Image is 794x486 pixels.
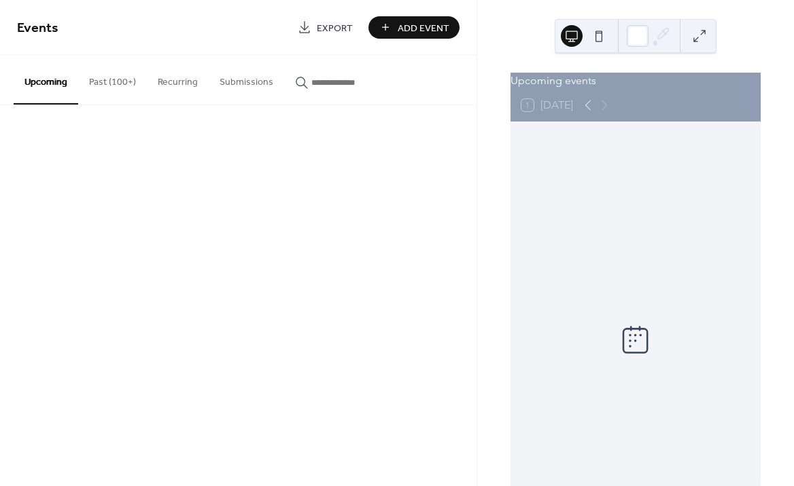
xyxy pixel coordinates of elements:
[368,16,460,39] button: Add Event
[288,16,363,39] a: Export
[209,55,284,103] button: Submissions
[511,73,761,89] div: Upcoming events
[317,21,353,35] span: Export
[78,55,147,103] button: Past (100+)
[147,55,209,103] button: Recurring
[398,21,449,35] span: Add Event
[17,15,58,41] span: Events
[14,55,78,105] button: Upcoming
